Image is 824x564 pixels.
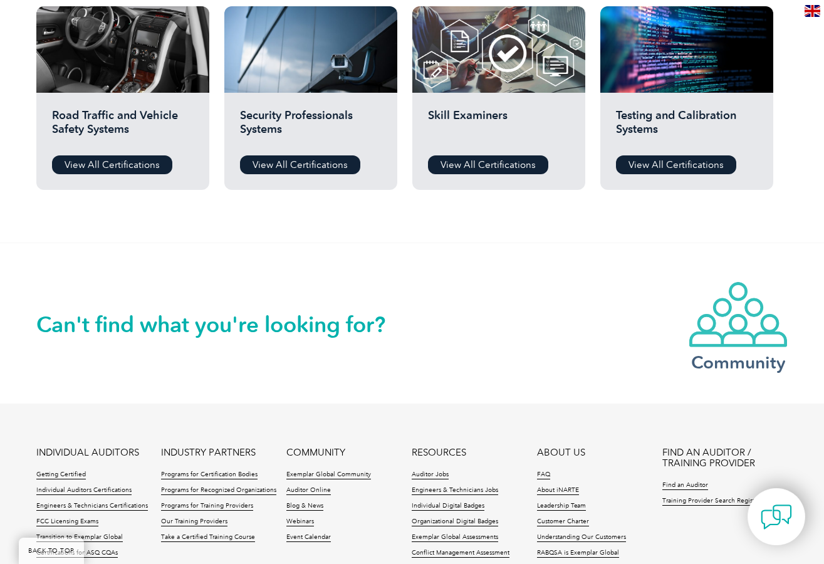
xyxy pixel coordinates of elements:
h2: Testing and Calibration Systems [616,108,758,146]
a: Engineers & Technicians Certifications [36,502,148,511]
a: RESOURCES [412,447,466,458]
h3: Community [688,355,788,370]
a: COMMUNITY [286,447,345,458]
a: Getting Certified [36,471,86,479]
h2: Security Professionals Systems [240,108,382,146]
a: Programs for Training Providers [161,502,253,511]
a: Blog & News [286,502,323,511]
a: INDIVIDUAL AUDITORS [36,447,139,458]
a: View All Certifications [616,155,736,174]
a: Exemplar Global Community [286,471,371,479]
a: Organizational Digital Badges [412,518,498,526]
a: Programs for Certification Bodies [161,471,258,479]
a: Training Provider Search Register [662,497,761,506]
a: Find an Auditor [662,481,708,490]
a: View All Certifications [240,155,360,174]
a: FAQ [537,471,550,479]
a: Take a Certified Training Course [161,533,255,542]
a: Customer Charter [537,518,589,526]
img: icon-community.webp [688,281,788,348]
a: Individual Auditors Certifications [36,486,132,495]
a: Engineers & Technicians Jobs [412,486,498,495]
a: Community [688,281,788,370]
a: View All Certifications [52,155,172,174]
a: Event Calendar [286,533,331,542]
a: ABOUT US [537,447,585,458]
a: Transition to Exemplar Global [36,533,123,542]
a: Individual Digital Badges [412,502,484,511]
a: INDUSTRY PARTNERS [161,447,256,458]
a: Programs for Recognized Organizations [161,486,276,495]
a: Auditor Online [286,486,331,495]
a: Leadership Team [537,502,586,511]
a: Auditor Jobs [412,471,449,479]
a: Understanding Our Customers [537,533,626,542]
a: Exemplar Global Assessments [412,533,498,542]
a: BACK TO TOP [19,538,84,564]
a: FCC Licensing Exams [36,518,98,526]
h2: Skill Examiners [428,108,570,146]
img: en [805,5,820,17]
a: RABQSA is Exemplar Global [537,549,619,558]
h2: Can't find what you're looking for? [36,315,412,335]
a: View All Certifications [428,155,548,174]
a: FIND AN AUDITOR / TRAINING PROVIDER [662,447,788,469]
a: Conflict Management Assessment [412,549,509,558]
a: Our Training Providers [161,518,227,526]
h2: Road Traffic and Vehicle Safety Systems [52,108,194,146]
a: Webinars [286,518,314,526]
a: About iNARTE [537,486,579,495]
img: contact-chat.png [761,501,792,533]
